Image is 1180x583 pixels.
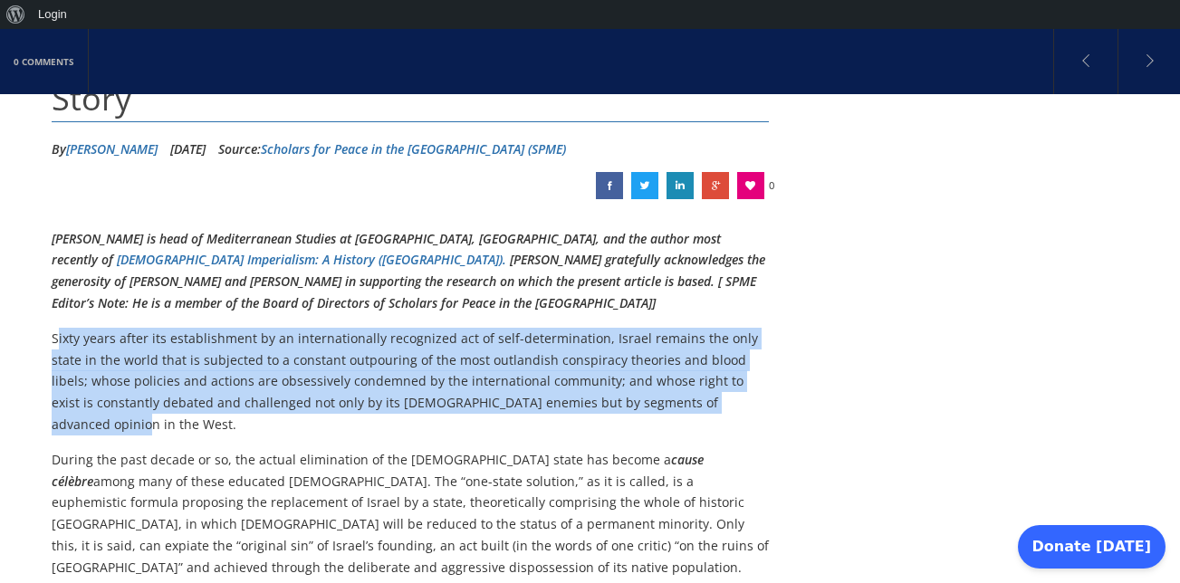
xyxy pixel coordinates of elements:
a: Efraim Karsh: 1948, Israel, and the Palestinians- The True Story [702,172,729,199]
span: 0 [769,172,774,199]
a: Efraim Karsh: 1948, Israel, and the Palestinians- The True Story [631,172,658,199]
p: During the past decade or so, the actual elimination of the [DEMOGRAPHIC_DATA] state has become a... [52,449,770,578]
a: Efraim Karsh: 1948, Israel, and the Palestinians- The True Story [667,172,694,199]
p: Sixty years after its establishment by an internationally recognized act of self-determination, I... [52,328,770,435]
em: cause célèbre [52,451,704,490]
em: [PERSON_NAME] is head of Mediterranean Studies at [GEOGRAPHIC_DATA], [GEOGRAPHIC_DATA], and the a... [52,230,721,269]
em: [PERSON_NAME] gratefully acknowledges the generosity of [PERSON_NAME] and [PERSON_NAME] in suppor... [52,251,765,311]
li: [DATE] [170,136,206,163]
a: [PERSON_NAME] [66,140,158,158]
li: By [52,136,158,163]
a: Efraim Karsh: 1948, Israel, and the Palestinians- The True Story [596,172,623,199]
a: [DEMOGRAPHIC_DATA] Imperialism: A History ([GEOGRAPHIC_DATA]). [117,251,506,268]
a: Scholars for Peace in the [GEOGRAPHIC_DATA] (SPME) [261,140,566,158]
div: Source: [218,136,566,163]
